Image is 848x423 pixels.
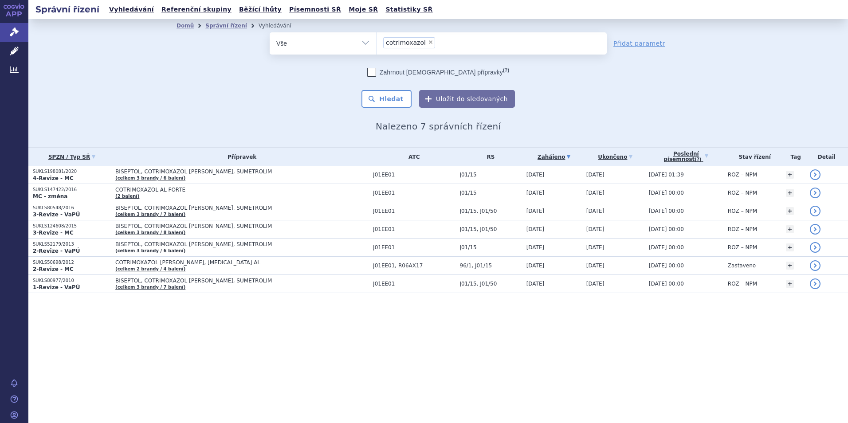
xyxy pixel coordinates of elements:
[115,285,185,290] a: (celkem 3 brandy / 7 balení)
[259,19,303,32] li: Vyhledávání
[106,4,157,16] a: Vyhledávání
[810,278,821,289] a: detail
[460,262,522,269] span: 96/1, J01/15
[455,148,522,166] th: RS
[287,4,344,16] a: Písemnosti SŘ
[428,39,433,45] span: ×
[786,243,794,251] a: +
[526,172,545,178] span: [DATE]
[786,262,794,270] a: +
[460,190,522,196] span: J01/15
[649,208,684,214] span: [DATE] 00:00
[526,226,545,232] span: [DATE]
[460,226,522,232] span: J01/15, J01/50
[115,230,185,235] a: (celkem 3 brandy / 8 balení)
[33,151,111,163] a: SPZN / Typ SŘ
[728,244,757,251] span: ROZ – NPM
[586,244,605,251] span: [DATE]
[386,39,426,46] span: cotrimoxazol
[33,278,111,284] p: SUKLS80977/2010
[460,172,522,178] span: J01/15
[373,226,455,232] span: J01EE01
[728,226,757,232] span: ROZ – NPM
[383,4,435,16] a: Statistiky SŘ
[586,226,605,232] span: [DATE]
[33,248,80,254] strong: 2-Revize - VaPÚ
[460,281,522,287] span: J01/15, J01/50
[526,151,582,163] a: Zahájeno
[586,208,605,214] span: [DATE]
[115,176,185,180] a: (celkem 3 brandy / 6 balení)
[649,148,723,166] a: Poslednípísemnost(?)
[728,262,756,269] span: Zastaveno
[177,23,194,29] a: Domů
[373,172,455,178] span: J01EE01
[33,284,80,290] strong: 1-Revize - VaPÚ
[649,262,684,269] span: [DATE] 00:00
[115,266,185,271] a: (celkem 2 brandy / 4 balení)
[419,90,515,108] button: Uložit do sledovaných
[586,151,644,163] a: Ukončeno
[236,4,284,16] a: Běžící lhůty
[460,244,522,251] span: J01/15
[115,194,139,199] a: (2 balení)
[33,205,111,211] p: SUKLS80548/2016
[810,206,821,216] a: detail
[33,175,74,181] strong: 4-Revize - MC
[526,190,545,196] span: [DATE]
[613,39,665,48] a: Přidat parametr
[115,223,337,229] span: BISEPTOL, COTRIMOXAZOL [PERSON_NAME], SUMETROLIM
[111,148,369,166] th: Přípravek
[115,212,185,217] a: (celkem 3 brandy / 7 balení)
[115,187,337,193] span: COTRIMOXAZOL AL FORTE
[810,260,821,271] a: detail
[115,259,337,266] span: COTRIMOXAZOL [PERSON_NAME], [MEDICAL_DATA] AL
[786,189,794,197] a: +
[728,281,757,287] span: ROZ – NPM
[346,4,381,16] a: Moje SŘ
[503,67,509,73] abbr: (?)
[33,230,74,236] strong: 3-Revize - MC
[649,244,684,251] span: [DATE] 00:00
[586,262,605,269] span: [DATE]
[33,223,111,229] p: SUKLS124608/2015
[649,190,684,196] span: [DATE] 00:00
[810,169,821,180] a: detail
[810,188,821,198] a: detail
[649,281,684,287] span: [DATE] 00:00
[376,121,501,132] span: Nalezeno 7 správních řízení
[728,190,757,196] span: ROZ – NPM
[695,157,701,162] abbr: (?)
[205,23,247,29] a: Správní řízení
[33,168,111,175] p: SUKLS198081/2020
[786,207,794,215] a: +
[33,187,111,193] p: SUKLS147422/2016
[115,205,337,211] span: BISEPTOL, COTRIMOXAZOL [PERSON_NAME], SUMETROLIM
[33,193,67,200] strong: MC - změna
[115,248,185,253] a: (celkem 3 brandy / 6 balení)
[159,4,234,16] a: Referenční skupiny
[28,3,106,16] h2: Správní řízení
[361,90,412,108] button: Hledat
[526,281,545,287] span: [DATE]
[115,241,337,247] span: BISEPTOL, COTRIMOXAZOL [PERSON_NAME], SUMETROLIM
[369,148,455,166] th: ATC
[373,262,455,269] span: J01EE01, R06AX17
[526,262,545,269] span: [DATE]
[115,168,337,175] span: BISEPTOL, COTRIMOXAZOL [PERSON_NAME], SUMETROLIM
[586,281,605,287] span: [DATE]
[786,225,794,233] a: +
[786,171,794,179] a: +
[723,148,782,166] th: Stav řízení
[786,280,794,288] a: +
[33,259,111,266] p: SUKLS50698/2012
[373,190,455,196] span: J01EE01
[810,242,821,253] a: detail
[33,241,111,247] p: SUKLS52179/2013
[115,278,337,284] span: BISEPTOL, COTRIMOXAZOL [PERSON_NAME], SUMETROLIM
[373,281,455,287] span: J01EE01
[367,68,509,77] label: Zahrnout [DEMOGRAPHIC_DATA] přípravky
[438,37,443,48] input: cotrimoxazol
[373,208,455,214] span: J01EE01
[649,226,684,232] span: [DATE] 00:00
